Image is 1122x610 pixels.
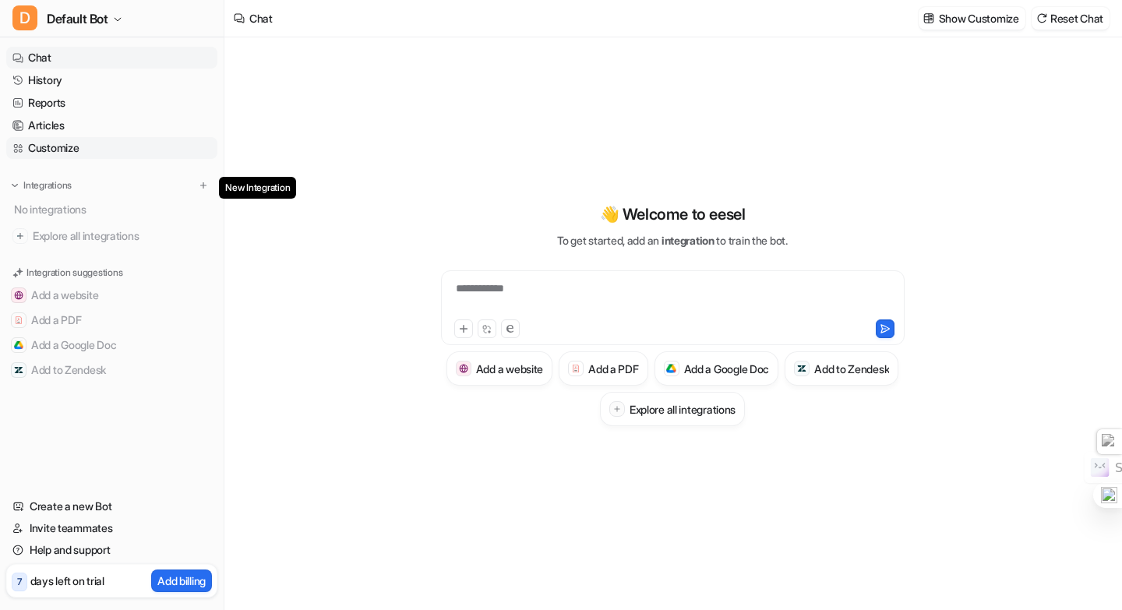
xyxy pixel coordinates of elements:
[17,575,22,589] p: 7
[6,358,217,383] button: Add to ZendeskAdd to Zendesk
[157,573,206,589] p: Add billing
[219,177,296,199] span: New Integration
[557,232,787,249] p: To get started, add an to train the bot.
[588,361,638,377] h3: Add a PDF
[666,364,676,373] img: Add a Google Doc
[6,283,217,308] button: Add a websiteAdd a website
[571,364,581,373] img: Add a PDF
[6,69,217,91] a: History
[33,224,211,249] span: Explore all integrations
[12,228,28,244] img: explore all integrations
[9,180,20,191] img: expand menu
[14,365,23,375] img: Add to Zendesk
[47,8,108,30] span: Default Bot
[684,361,770,377] h3: Add a Google Doc
[14,291,23,300] img: Add a website
[6,308,217,333] button: Add a PDFAdd a PDF
[9,196,217,222] div: No integrations
[785,351,898,386] button: Add to ZendeskAdd to Zendesk
[6,225,217,247] a: Explore all integrations
[1101,487,1117,503] img: one_i.png
[23,179,72,192] p: Integrations
[814,361,889,377] h3: Add to Zendesk
[939,10,1019,26] p: Show Customize
[476,361,543,377] h3: Add a website
[459,364,469,374] img: Add a website
[1032,7,1110,30] button: Reset Chat
[559,351,647,386] button: Add a PDFAdd a PDF
[14,316,23,325] img: Add a PDF
[6,47,217,69] a: Chat
[600,203,746,226] p: 👋 Welcome to eesel
[797,364,807,374] img: Add to Zendesk
[600,392,745,426] button: Explore all integrations
[151,569,212,592] button: Add billing
[6,517,217,539] a: Invite teammates
[919,7,1025,30] button: Show Customize
[30,573,104,589] p: days left on trial
[6,539,217,561] a: Help and support
[446,351,552,386] button: Add a websiteAdd a website
[6,115,217,136] a: Articles
[6,137,217,159] a: Customize
[654,351,779,386] button: Add a Google DocAdd a Google Doc
[6,495,217,517] a: Create a new Bot
[198,180,209,191] img: menu_add.svg
[1036,12,1047,24] img: reset
[12,5,37,30] span: D
[26,266,122,280] p: Integration suggestions
[6,333,217,358] button: Add a Google DocAdd a Google Doc
[249,10,273,26] div: Chat
[6,92,217,114] a: Reports
[923,12,934,24] img: customize
[662,234,714,247] span: integration
[630,401,736,418] h3: Explore all integrations
[14,340,23,350] img: Add a Google Doc
[6,178,76,193] button: Integrations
